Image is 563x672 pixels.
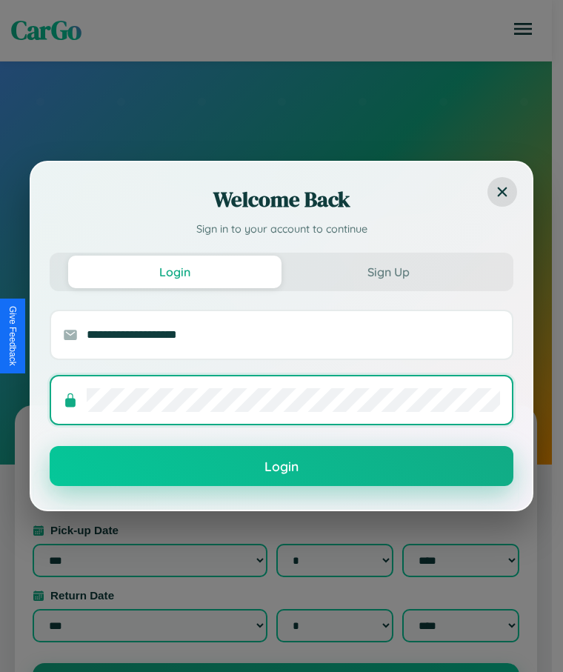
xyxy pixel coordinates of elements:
button: Login [68,256,281,288]
div: Give Feedback [7,306,18,366]
button: Sign Up [281,256,495,288]
h2: Welcome Back [50,184,513,214]
button: Login [50,446,513,486]
p: Sign in to your account to continue [50,222,513,238]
